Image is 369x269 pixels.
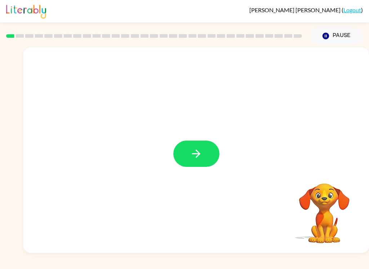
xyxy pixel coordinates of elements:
span: [PERSON_NAME] [PERSON_NAME] [249,6,342,13]
div: ( ) [249,6,363,13]
video: Your browser must support playing .mp4 files to use Literably. Please try using another browser. [288,172,360,244]
img: Literably [6,3,46,19]
a: Logout [343,6,361,13]
button: Pause [311,28,363,44]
